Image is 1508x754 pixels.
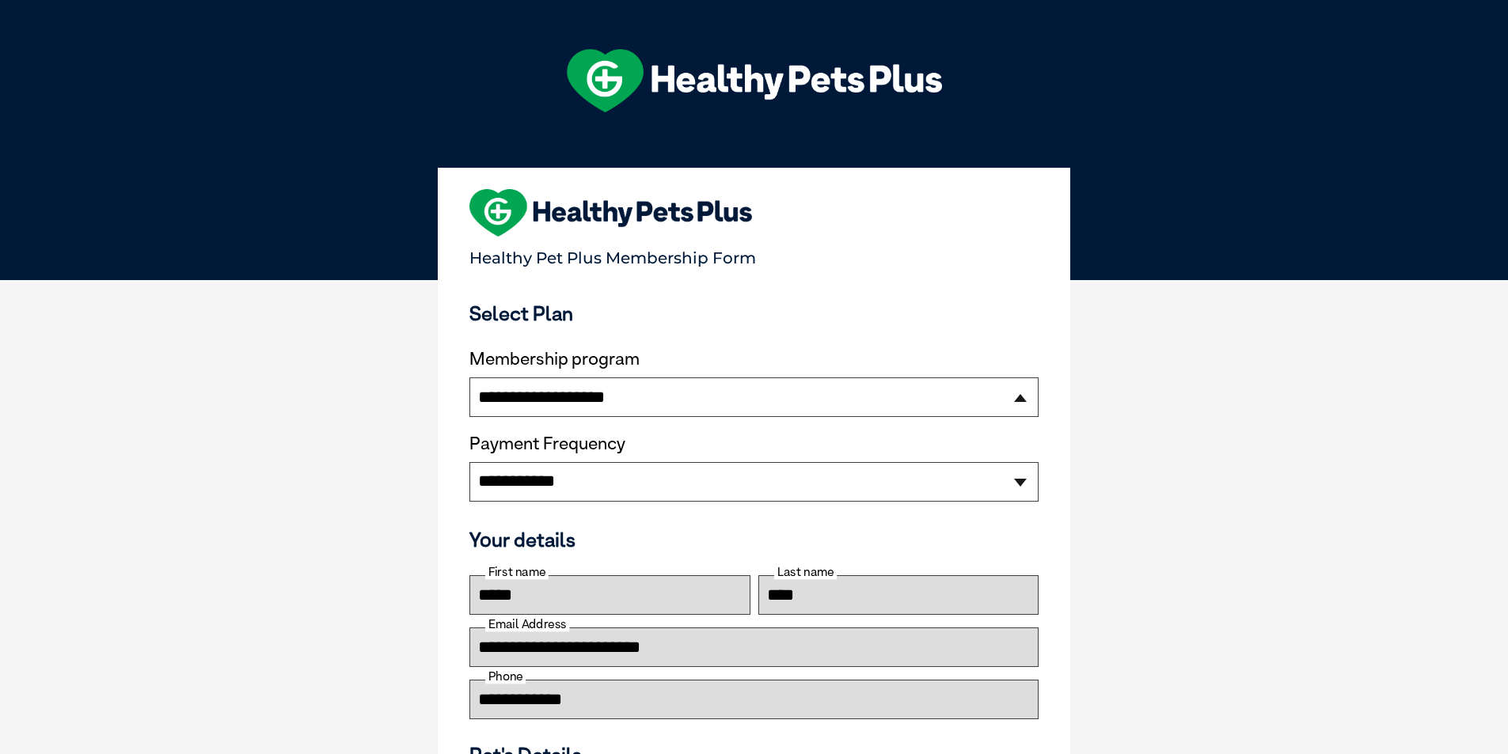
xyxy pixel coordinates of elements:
[567,49,942,112] img: hpp-logo-landscape-green-white.png
[485,617,569,631] label: Email Address
[469,528,1039,551] h3: Your details
[774,565,837,579] label: Last name
[469,434,625,454] label: Payment Frequency
[469,301,1039,325] h3: Select Plan
[469,349,1039,369] label: Membership program
[485,565,549,579] label: First name
[469,241,1039,267] p: Healthy Pet Plus Membership Form
[485,669,526,684] label: Phone
[469,189,752,237] img: heart-shape-hpp-logo-large.png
